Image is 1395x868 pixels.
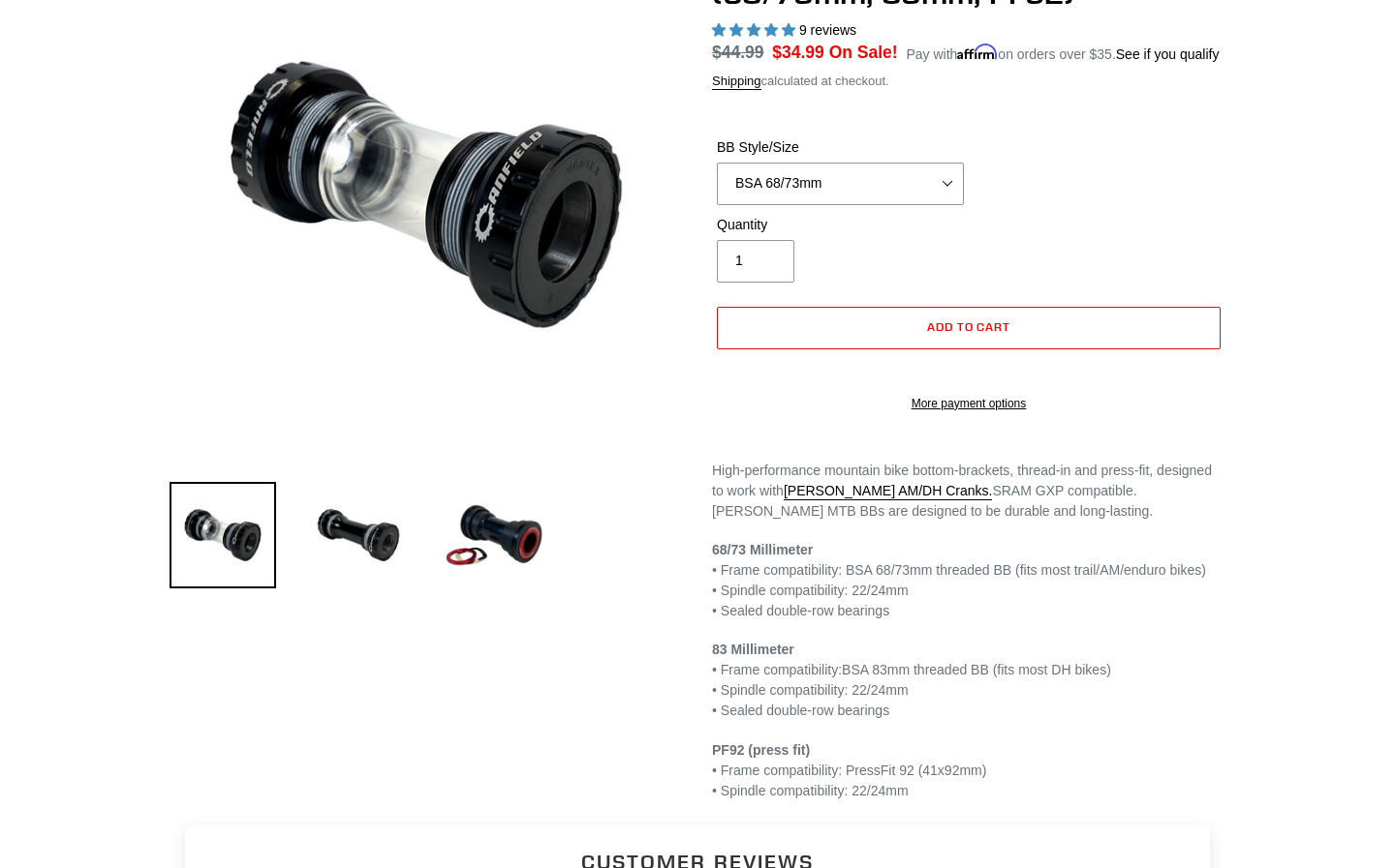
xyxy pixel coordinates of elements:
[784,483,993,500] a: [PERSON_NAME] AM/DH Cranks.
[927,319,1011,334] span: Add to cart
[170,482,276,588] img: Load image into Gallery viewer, 68/73mm Bottom Bracket
[712,662,842,677] span: • Frame compatibility:
[712,642,794,657] strong: 83 Millimeter
[712,43,764,62] s: $44.99
[842,662,1111,677] span: BSA 83mm threaded BB (fits most DH bikes)
[712,22,799,38] span: 4.89 stars
[712,682,909,718] span: • Spindle compatibility: 22/24mm • Sealed double-row bearings
[441,482,547,588] img: Load image into Gallery viewer, Press Fit 92 Bottom Bracket
[1116,46,1220,62] a: See if you qualify - Learn more about Affirm Financing (opens in modal)
[712,542,813,557] strong: 68/73 Millimeter
[799,22,856,38] span: 9 reviews
[906,40,1219,65] p: Pay with on orders over $35.
[712,742,986,798] span: • Frame compatibility: PressFit 92 (41x92mm) • Spindle compatibility: 22/24mm
[717,215,964,235] label: Quantity
[957,44,998,60] span: Affirm
[829,40,898,65] span: On Sale!
[712,461,1225,522] p: High-performance mountain bike bottom-brackets, thread-in and press-fit, designed to work with SR...
[712,540,1225,621] p: • Frame compatibility: BSA 68/73mm threaded BB (fits most trail/AM/enduro bikes) • Spindle compat...
[717,137,964,158] label: BB Style/Size
[717,395,1221,412] a: More payment options
[717,307,1221,349] button: Add to cart
[712,72,1225,91] div: calculated at checkout.
[712,74,761,90] a: Shipping
[712,742,810,758] strong: PF92 (press fit)
[772,43,824,62] span: $34.99
[305,482,412,588] img: Load image into Gallery viewer, 83mm Bottom Bracket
